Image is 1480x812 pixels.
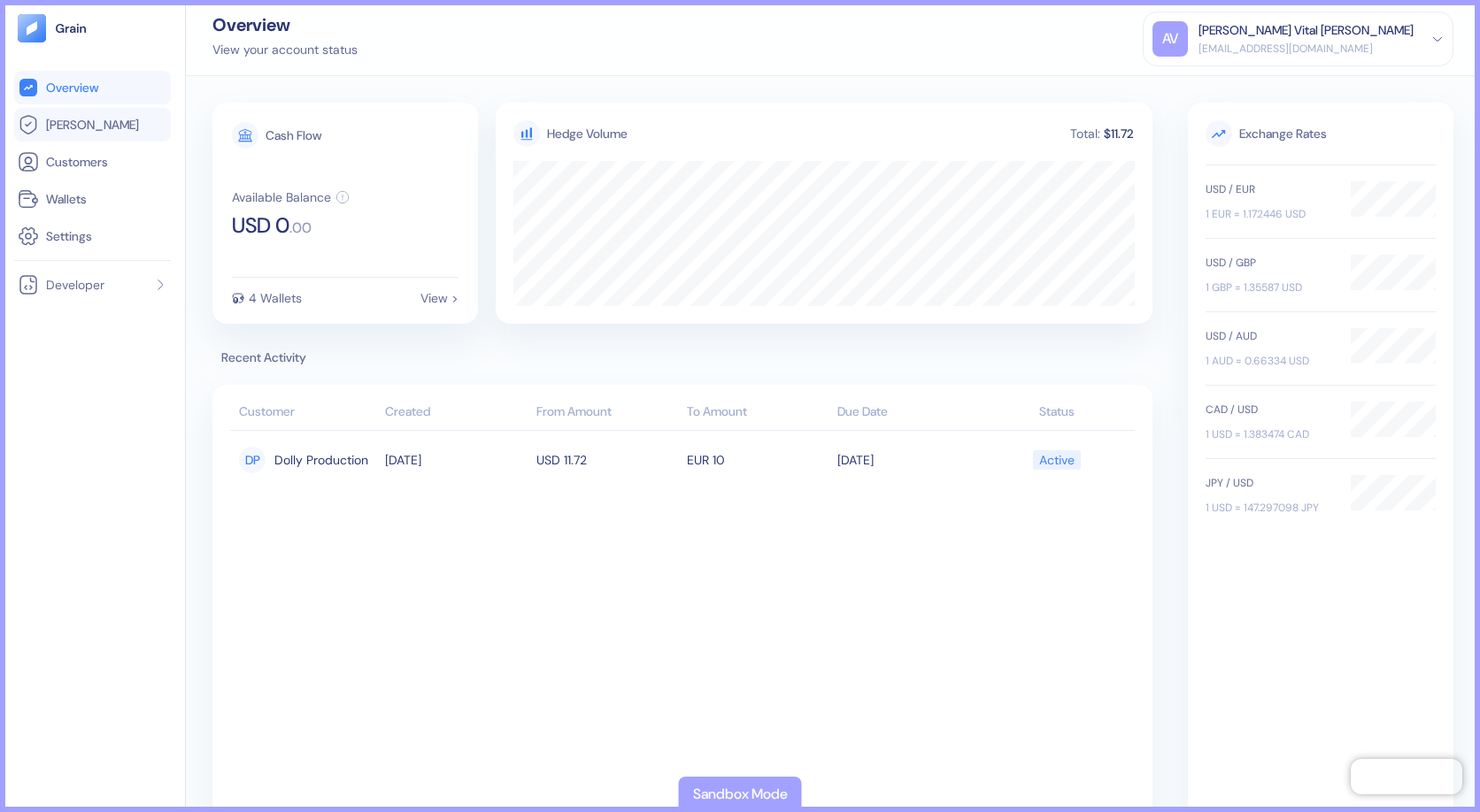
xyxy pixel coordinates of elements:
[420,292,459,304] div: View >
[989,402,1126,421] div: Status
[46,116,139,134] span: [PERSON_NAME]
[230,395,381,431] th: Customer
[1206,500,1333,516] div: 1 USD = 147.297098 JPY
[1039,445,1075,475] div: Active
[682,438,833,482] td: EUR 10
[833,438,983,482] td: [DATE]
[232,215,289,236] span: USD 0
[232,190,350,204] button: Available Balance
[18,14,46,42] img: logo-tablet-V2.svg
[18,114,167,135] a: [PERSON_NAME]
[46,276,104,294] span: Developer
[833,395,983,431] th: Due Date
[1206,328,1333,344] div: USD / AUD
[18,188,167,210] a: Wallets
[1206,402,1333,417] div: CAD / USD
[46,227,92,245] span: Settings
[1102,127,1135,140] div: $11.72
[1199,21,1414,40] div: [PERSON_NAME] Vital [PERSON_NAME]
[547,125,628,143] div: Hedge Volume
[18,151,167,172] a: Customers
[1068,127,1102,140] div: Total:
[46,190,87,208] span: Wallets
[18,226,167,247] a: Settings
[249,292,302,304] div: 4 Wallets
[693,784,788,805] div: Sandbox Mode
[289,221,312,235] span: . 00
[1206,353,1333,369] div: 1 AUD = 0.66334 USD
[1351,759,1462,794] iframe: Chatra live chat
[212,41,358,59] div: View your account status
[682,395,833,431] th: To Amount
[1152,21,1188,57] div: AV
[55,22,88,34] img: logo
[46,153,108,171] span: Customers
[532,395,682,431] th: From Amount
[1199,41,1414,57] div: [EMAIL_ADDRESS][DOMAIN_NAME]
[1206,255,1333,271] div: USD / GBP
[1206,426,1333,442] div: 1 USD = 1.383474 CAD
[1206,280,1333,295] div: 1 GBP = 1.35587 USD
[532,438,682,482] td: USD 11.72
[232,191,331,203] div: Available Balance
[1206,475,1333,491] div: JPY / USD
[266,129,321,142] div: Cash Flow
[239,447,266,473] div: DP
[1206,181,1333,197] div: USD / EUR
[381,438,531,482] td: [DATE]
[212,349,1152,367] span: Recent Activity
[274,445,368,475] span: Dolly Production
[212,16,358,34] div: Overview
[1206,206,1333,222] div: 1 EUR = 1.172446 USD
[381,395,531,431] th: Created
[18,77,167,98] a: Overview
[1206,120,1436,147] span: Exchange Rates
[46,79,98,96] span: Overview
